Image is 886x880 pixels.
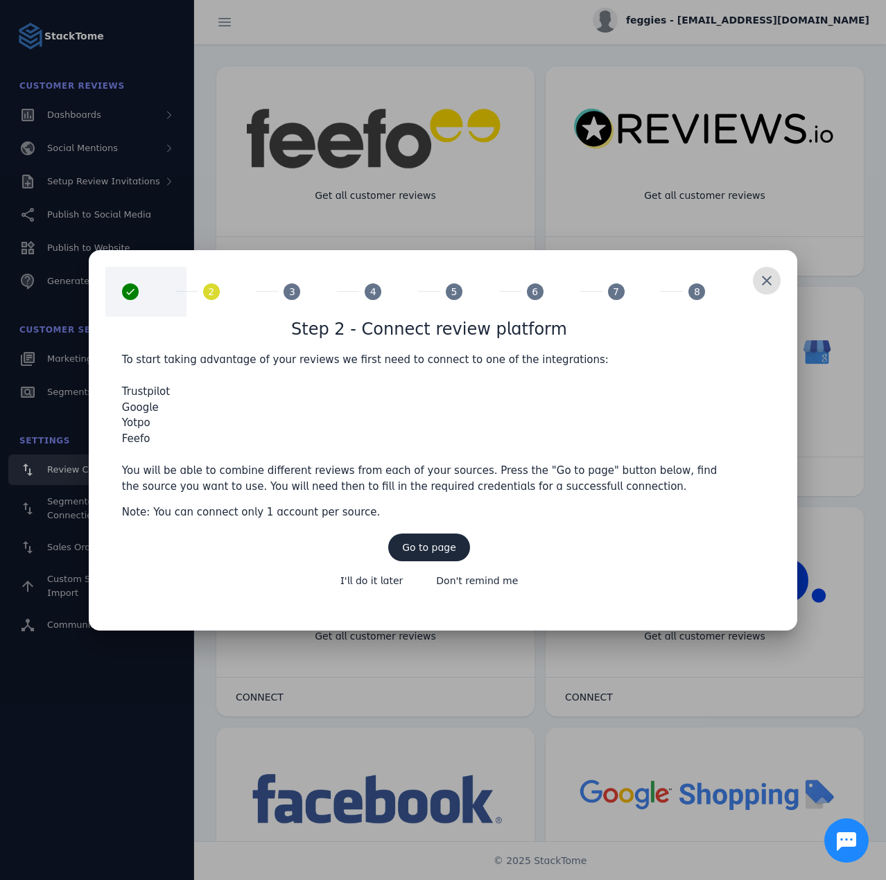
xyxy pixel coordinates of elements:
p: Note: You can connect only 1 account per source. [122,504,736,520]
button: I'll do it later [327,567,417,595]
span: I'll do it later [340,576,403,586]
button: Go to page [388,534,470,561]
mat-icon: done [122,283,139,300]
span: 3 [289,284,295,299]
li: Feefo [122,431,736,447]
span: 2 [208,284,214,299]
span: Don't remind me [436,576,518,586]
p: You will be able to combine different reviews from each of your sources. Press the "Go to page" b... [122,463,736,494]
h1: Step 2 - Connect review platform [291,317,567,342]
p: To start taking advantage of your reviews we first need to connect to one of the integrations: [122,352,736,368]
button: Don't remind me [422,567,532,595]
span: 4 [370,284,376,299]
span: Go to page [402,543,456,552]
span: 5 [451,284,458,299]
span: 8 [694,284,700,299]
li: Google [122,400,736,416]
li: Yotpo [122,415,736,431]
li: Trustpilot [122,384,736,400]
span: 7 [613,284,619,299]
span: 6 [532,284,538,299]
